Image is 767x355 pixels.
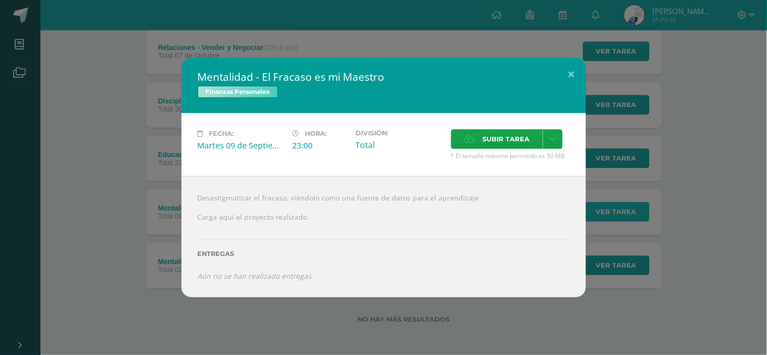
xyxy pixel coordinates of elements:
i: Aún no se han realizado entregas [198,271,312,281]
div: 23:00 [293,140,348,151]
div: Martes 09 de Septiembre [198,140,285,151]
span: Fecha: [209,130,234,137]
h2: Mentalidad - El Fracaso es mi Maestro [198,70,570,84]
label: División: [356,129,443,137]
span: * El tamaño máximo permitido es 50 MB [451,151,570,160]
span: Hora: [305,130,327,137]
button: Close (Esc) [557,58,586,92]
span: Finanzas Personales [198,86,278,98]
div: Desestigmatizar el fracaso, viéndolo como una fuente de datos para el aprendizaje Carga aquí el p... [182,176,586,297]
span: Subir tarea [483,130,530,148]
label: Entregas [198,250,570,258]
div: Total [356,139,443,150]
